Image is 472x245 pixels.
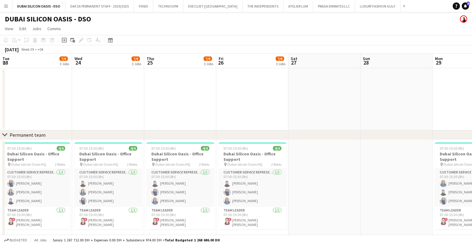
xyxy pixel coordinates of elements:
[313,0,355,12] button: PRADA EMIRATES LLC
[462,2,469,10] a: 3
[74,207,142,229] app-card-role: Team Leader1/107:30-15:30 (8h)![PERSON_NAME] [PERSON_NAME]
[20,47,35,52] span: Week 39
[2,142,70,229] app-job-card: 07:30-15:30 (8h)4/4Dubai Silicon Oasis - Office Support Dubai silicon Oasis HQ2 RolesCustomer Ser...
[37,47,43,52] div: +04
[74,151,142,162] h3: Dubai Silicon Oasis - Office Support
[59,56,68,61] span: 7/8
[3,237,28,243] button: Budgeted
[74,142,142,229] app-job-card: 07:30-15:30 (8h)4/4Dubai Silicon Oasis - Office Support Dubai silicon Oasis HQ2 RolesCustomer Ser...
[147,56,154,61] span: Thu
[74,169,142,207] app-card-role: Customer Service Representative3/307:30-15:30 (8h)[PERSON_NAME][PERSON_NAME][PERSON_NAME]
[242,0,284,12] button: THE INDEPENDENTS
[32,26,41,31] span: Jobs
[147,169,214,207] app-card-role: Customer Service Representative3/307:30-15:30 (8h)[PERSON_NAME][PERSON_NAME][PERSON_NAME]
[10,238,27,242] span: Budgeted
[53,238,220,242] div: Salary 1 267 712.00 DH + Expenses 0.00 DH + Subsistence 974.00 DH =
[165,238,220,242] span: Total Budgeted 1 268 686.00 DH
[74,59,82,66] span: 24
[355,0,401,12] button: LUXURY FASHION GULF
[5,14,91,24] h1: DUBAI SILICON OASIS - DSO
[273,146,281,151] span: 4/4
[147,151,214,162] h3: Dubai Silicon Oasis - Office Support
[223,146,248,151] span: 07:30-15:30 (8h)
[146,59,154,66] span: 25
[444,218,448,221] span: !
[434,59,443,66] span: 29
[156,218,160,221] span: !
[219,56,223,61] span: Fri
[79,146,104,151] span: 07:30-15:30 (8h)
[17,25,29,33] a: Edit
[201,146,209,151] span: 4/4
[84,218,87,221] span: !
[219,169,286,207] app-card-role: Customer Service Representative3/307:30-15:30 (8h)[PERSON_NAME][PERSON_NAME][PERSON_NAME]
[2,207,70,229] app-card-role: Team Leader1/107:30-15:30 (8h)![PERSON_NAME] [PERSON_NAME]
[219,142,286,229] app-job-card: 07:30-15:30 (8h)4/4Dubai Silicon Oasis - Office Support Dubai silicon Oasis HQ2 RolesCustomer Ser...
[83,162,118,167] span: Dubai silicon Oasis HQ
[129,146,137,151] span: 4/4
[284,0,313,12] button: ATELIER LUM
[127,162,137,167] span: 2 Roles
[5,26,13,31] span: View
[45,25,63,33] a: Comms
[271,162,281,167] span: 2 Roles
[155,162,190,167] span: Dubai silicon Oasis HQ
[227,162,262,167] span: Dubai silicon Oasis HQ
[183,0,242,12] button: EXECUJET [GEOGRAPHIC_DATA]
[12,0,65,12] button: DUBAI SILICON OASIS - DSO
[218,59,223,66] span: 26
[460,15,467,23] app-user-avatar: Sarah Wannous
[467,2,470,5] span: 3
[219,151,286,162] h3: Dubai Silicon Oasis - Office Support
[276,56,284,61] span: 7/8
[2,25,16,33] a: View
[10,132,46,138] div: Permanent team
[60,62,69,66] div: 3 Jobs
[147,207,214,229] app-card-role: Team Leader1/107:30-15:30 (8h)![PERSON_NAME] [PERSON_NAME]
[204,56,212,61] span: 7/8
[2,169,70,207] app-card-role: Customer Service Representative3/307:30-15:30 (8h)[PERSON_NAME][PERSON_NAME][PERSON_NAME]
[74,56,82,61] span: Wed
[47,26,61,31] span: Comms
[2,56,9,61] span: Tue
[5,46,19,52] div: [DATE]
[219,207,286,229] app-card-role: Team Leader1/107:30-15:30 (8h)![PERSON_NAME] [PERSON_NAME]
[151,146,176,151] span: 07:30-15:30 (8h)
[132,62,141,66] div: 3 Jobs
[30,25,44,33] a: Jobs
[362,59,370,66] span: 28
[435,56,443,61] span: Mon
[147,142,214,229] app-job-card: 07:30-15:30 (8h)4/4Dubai Silicon Oasis - Office Support Dubai silicon Oasis HQ2 RolesCustomer Ser...
[228,218,232,221] span: !
[204,62,213,66] div: 3 Jobs
[291,56,297,61] span: Sat
[290,59,297,66] span: 27
[12,218,15,221] span: !
[131,56,140,61] span: 7/8
[440,146,464,151] span: 07:30-15:30 (8h)
[153,0,183,12] button: TECHNOGYM
[199,162,209,167] span: 2 Roles
[363,56,370,61] span: Sun
[57,146,65,151] span: 4/4
[11,162,46,167] span: Dubai silicon Oasis HQ
[7,146,32,151] span: 07:30-15:30 (8h)
[65,0,134,12] button: DAFZA PERMANENT STAFF - 2019/2025
[55,162,65,167] span: 2 Roles
[134,0,153,12] button: FENDI
[19,26,26,31] span: Edit
[2,59,9,66] span: 23
[2,151,70,162] h3: Dubai Silicon Oasis - Office Support
[276,62,285,66] div: 3 Jobs
[33,238,48,242] span: All jobs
